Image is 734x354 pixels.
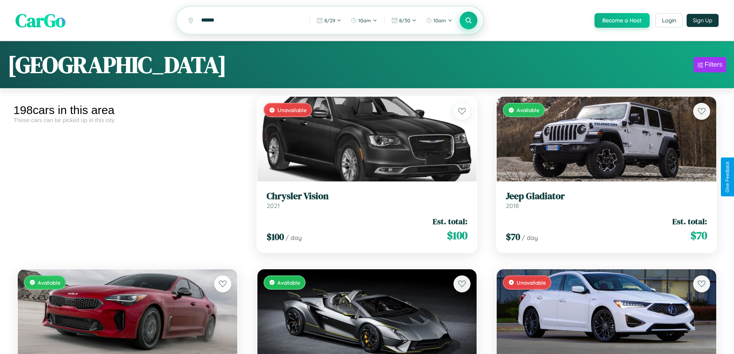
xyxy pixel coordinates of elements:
a: Chrysler Vision2021 [267,191,468,210]
button: Become a Host [595,13,650,28]
span: 10am [358,17,371,23]
h3: Jeep Gladiator [506,191,707,202]
span: CarGo [15,8,66,33]
h3: Chrysler Vision [267,191,468,202]
button: 10am [347,14,381,27]
span: 2018 [506,202,519,210]
span: Available [277,279,300,286]
span: Unavailable [517,279,546,286]
span: / day [522,234,538,242]
span: $ 100 [447,228,467,243]
span: 2021 [267,202,280,210]
span: / day [286,234,302,242]
button: 10am [422,14,456,27]
span: $ 70 [506,230,520,243]
span: Est. total: [433,216,467,227]
button: Sign Up [687,14,719,27]
a: Jeep Gladiator2018 [506,191,707,210]
span: 10am [433,17,446,23]
span: Available [517,107,539,113]
span: Available [38,279,60,286]
span: Unavailable [277,107,307,113]
span: 8 / 29 [324,17,335,23]
button: 8/29 [313,14,345,27]
span: 8 / 30 [399,17,410,23]
div: Give Feedback [725,161,730,193]
button: Filters [694,57,726,72]
span: Est. total: [672,216,707,227]
div: These cars can be picked up in this city. [13,117,242,123]
span: $ 100 [267,230,284,243]
div: 198 cars in this area [13,104,242,117]
span: $ 70 [690,228,707,243]
button: 8/30 [388,14,420,27]
div: Filters [705,61,722,69]
h1: [GEOGRAPHIC_DATA] [8,49,227,81]
button: Login [655,13,683,27]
